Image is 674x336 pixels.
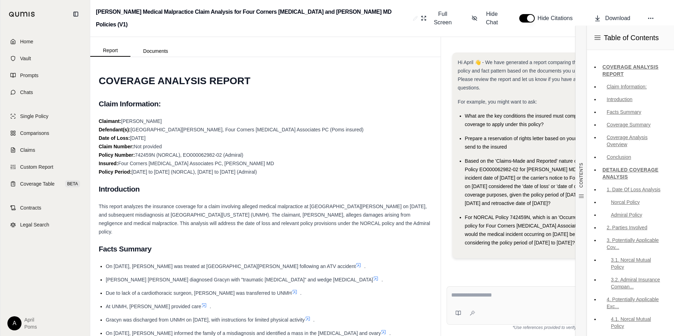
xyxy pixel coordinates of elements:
[20,204,41,211] span: Contracts
[99,118,121,124] strong: Claimant:
[600,222,668,233] a: 2. Parties Involved
[5,200,86,216] a: Contracts
[99,169,131,175] strong: Policy Period:
[20,55,31,62] span: Vault
[458,99,537,105] span: For example, you might want to ask:
[24,323,37,330] span: Poms
[99,144,134,149] strong: Claim Number:
[106,330,381,336] span: On [DATE], [PERSON_NAME] informed the family of a misdiagnosis and identified a mass in the [MEDI...
[20,89,33,96] span: Chats
[131,169,257,175] span: [DATE] to [DATE] (NORCAL), [DATE] to [DATE] (Admiral)
[99,242,432,256] h2: Facts Summary
[465,113,598,127] span: What are the key conditions the insured must comply with for coverage to apply under this policy?
[210,304,211,309] span: .
[9,12,35,17] img: Qumis Logo
[70,8,81,20] button: Collapse sidebar
[106,317,305,323] span: Gracyn was discharged from UNMH on [DATE], with instructions for limited physical activity
[5,68,86,83] a: Prompts
[99,135,130,141] strong: Date of Loss:
[106,263,356,269] span: On [DATE], [PERSON_NAME] was treated at [GEOGRAPHIC_DATA][PERSON_NAME] following an ATV accident
[600,106,668,118] a: Facts Summary
[99,152,135,158] strong: Policy Number:
[465,136,596,150] span: Prepare a reservation of rights letter based on your report to send to the insured
[20,180,55,187] span: Coverage Table
[600,197,668,208] a: Norcal Policy
[600,151,668,163] a: Conclusion
[7,316,22,330] div: A
[90,45,130,57] button: Report
[418,7,458,30] button: Full Screen
[20,38,33,45] span: Home
[5,51,86,66] a: Vault
[135,152,243,158] span: 742459N (NORCAL), EO000062982-02 (Admiral)
[99,127,130,132] strong: Defendant(s):
[600,294,668,312] a: 4. Potentially Applicable Exc...
[313,317,315,323] span: .
[106,277,373,282] span: [PERSON_NAME] [PERSON_NAME] diagnosed Gracyn with "traumatic [MEDICAL_DATA]" and wedge [MEDICAL_D...
[605,14,630,23] span: Download
[106,304,201,309] span: At UNMH, [PERSON_NAME] provided care
[591,11,633,25] button: Download
[447,325,666,330] div: *Use references provided to verify information.
[381,277,383,282] span: .
[5,142,86,158] a: Claims
[5,85,86,100] a: Chats
[118,161,274,166] span: Four Corners [MEDICAL_DATA] Associates PC, [PERSON_NAME] MD
[600,119,668,130] a: Coverage Summary
[600,94,668,105] a: Introduction
[20,163,53,170] span: Custom Report
[5,108,86,124] a: Single Policy
[300,290,302,296] span: .
[600,164,668,182] a: DETAILED COVERAGE ANALYSIS
[99,161,118,166] strong: Insured:
[600,254,668,273] a: 3.1. Norcal Mutual Policy
[5,125,86,141] a: Comparisons
[99,71,432,91] h1: COVERAGE ANALYSIS REPORT
[600,184,668,195] a: 1. Date Of Loss Analysis
[482,10,502,27] span: Hide Chat
[5,159,86,175] a: Custom Report
[130,135,146,141] span: [DATE]
[465,214,601,245] span: For NORCAL Policy 742459N, which is an 'Occurrence' based policy for Four Corners [MEDICAL_DATA] ...
[106,290,292,296] span: Due to lack of a cardiothoracic surgeon, [PERSON_NAME] was transferred to UNMH
[20,72,38,79] span: Prompts
[24,316,37,323] span: April
[538,14,577,23] span: Hide Citations
[99,204,430,235] span: This report analyzes the insurance coverage for a claim involving alleged medical malpractice at ...
[5,217,86,232] a: Legal Search
[458,60,602,91] span: Hi April 👋 - We have generated a report comparing the insurance policy and fact pattern based on ...
[20,147,35,154] span: Claims
[5,34,86,49] a: Home
[5,176,86,192] a: Coverage TableBETA
[389,330,391,336] span: .
[130,45,181,57] button: Documents
[465,158,599,206] span: Based on the 'Claims-Made and Reported' nature of Admiral Policy EO000062982-02 for [PERSON_NAME]...
[600,209,668,220] a: Admiral Policy
[600,132,668,150] a: Coverage Analysis Overview
[121,118,162,124] span: [PERSON_NAME]
[96,6,410,31] h2: [PERSON_NAME] Medical Malpractice Claim Analysis for Four Corners [MEDICAL_DATA] and [PERSON_NAME...
[364,263,366,269] span: .
[600,235,668,253] a: 3. Potentially Applicable Cov...
[20,113,48,120] span: Single Policy
[130,127,363,132] span: [GEOGRAPHIC_DATA][PERSON_NAME], Four Corners [MEDICAL_DATA] Associates PC (Poms insured)
[469,7,505,30] button: Hide Chat
[604,33,659,43] span: Table of Contents
[600,313,668,332] a: 4.1. Norcal Mutual Policy
[600,81,668,92] a: Claim Information:
[431,10,454,27] span: Full Screen
[600,274,668,292] a: 3.2. Admiral Insurance Compan...
[65,180,80,187] span: BETA
[134,144,162,149] span: Not provided
[20,130,49,137] span: Comparisons
[600,61,668,80] a: COVERAGE ANALYSIS REPORT
[578,163,584,188] span: CONTENTS
[99,97,432,111] h2: Claim Information:
[20,221,49,228] span: Legal Search
[99,182,432,197] h2: Introduction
